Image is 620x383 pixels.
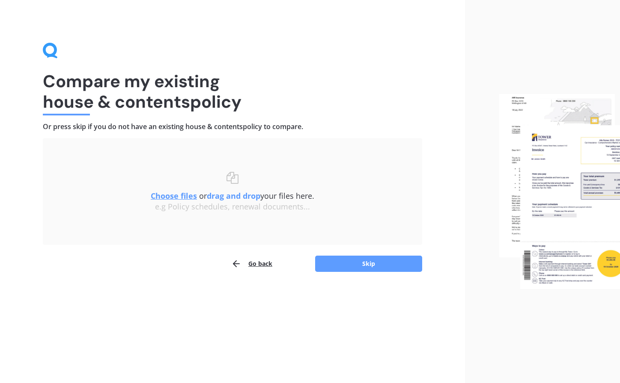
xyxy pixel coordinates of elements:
img: files.webp [499,94,620,289]
h4: Or press skip if you do not have an existing house & contents policy to compare. [43,122,422,131]
u: Choose files [151,191,197,201]
button: Go back [231,255,272,272]
span: or your files here. [151,191,314,201]
button: Skip [315,256,422,272]
b: drag and drop [207,191,260,201]
div: e.g Policy schedules, renewal documents... [60,202,405,212]
h1: Compare my existing house & contents policy [43,71,422,112]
